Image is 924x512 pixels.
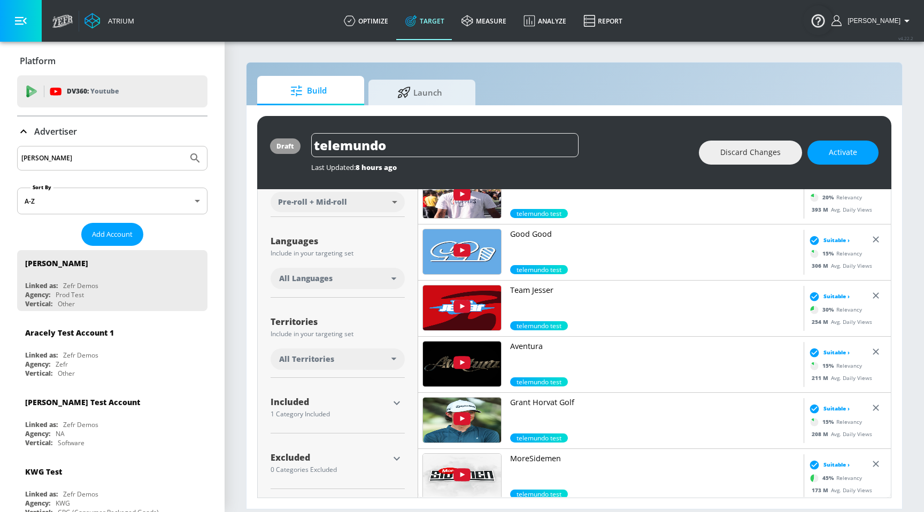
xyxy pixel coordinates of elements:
a: Grant Horvat Golf [510,397,799,433]
div: Languages [271,237,405,245]
div: DV360: Youtube [17,75,207,107]
a: Aventura [510,341,799,377]
a: Report [575,2,631,40]
div: Vertical: [25,438,52,447]
span: 8 hours ago [356,162,397,172]
div: 45.0% [510,490,568,499]
div: Vertical: [25,369,52,378]
div: Zefr [56,360,68,369]
div: Zefr Demos [63,351,98,360]
span: telemundo test [510,265,568,274]
span: telemundo test [510,377,568,386]
p: Good Good [510,229,799,239]
div: Linked as: [25,490,58,499]
p: Team Jesser [510,285,799,296]
span: 15 % [822,418,836,426]
span: Discard Changes [720,146,781,159]
div: Vertical: [25,299,52,308]
div: Agency: [25,429,50,438]
div: [PERSON_NAME] Test AccountLinked as:Zefr DemosAgency:NAVertical:Software [17,389,207,450]
div: NA [56,429,65,438]
button: Discard Changes [699,141,802,165]
div: Relevancy [806,190,862,206]
div: Linked as: [25,420,58,429]
img: UUkNB_lQah9MLniBLlk97iBw [423,173,501,218]
div: draft [276,142,294,151]
div: Platform [17,46,207,76]
div: Software [58,438,84,447]
div: 0 Categories Excluded [271,467,389,473]
div: Agency: [25,360,50,369]
span: 173 M [812,486,831,494]
p: Grant Horvat Golf [510,397,799,408]
div: Excluded [271,453,389,462]
p: Advertiser [34,126,77,137]
div: [PERSON_NAME]Linked as:Zefr DemosAgency:Prod TestVertical:Other [17,250,207,311]
button: [PERSON_NAME] [831,14,913,27]
span: 15 % [822,362,836,370]
span: All Territories [279,354,334,364]
span: Suitable › [823,348,850,356]
span: 393 M [812,206,831,213]
div: Linked as: [25,351,58,360]
div: [PERSON_NAME] Test Account [25,397,140,407]
div: All Languages [271,268,405,289]
span: 254 M [812,318,831,325]
div: [PERSON_NAME] [25,258,88,268]
div: Included [271,398,389,406]
div: Suitable › [806,404,850,414]
span: 208 M [812,430,831,438]
a: Target [397,2,453,40]
a: Analyze [515,2,575,40]
a: optimize [335,2,397,40]
div: Relevancy [806,470,862,486]
img: UUh5mLn90vUaB1PbRRx_AiaA [423,454,501,499]
div: KWG Test [25,467,62,477]
a: Team Jesser [510,285,799,321]
span: Launch [379,80,460,105]
div: Other [58,369,75,378]
div: Last Updated: [311,162,688,172]
div: Avg. Daily Views [806,206,872,214]
div: Atrium [104,16,134,26]
div: Relevancy [806,302,862,318]
span: v 4.22.2 [898,35,913,41]
div: 15.0% [510,377,568,386]
div: Suitable › [806,291,850,302]
div: Zefr Demos [63,281,98,290]
span: Add Account [92,228,133,241]
div: Agency: [25,499,50,508]
input: Search by name [21,151,183,165]
span: Build [268,78,349,104]
img: UUX_gHEqsNCpJl-DWf5EN2Ww [423,342,501,386]
div: KWG [56,499,70,508]
p: Youtube [90,86,119,97]
span: Suitable › [823,292,850,300]
div: 15.0% [510,265,568,274]
div: Suitable › [806,235,850,246]
div: Aracely Test Account 1Linked as:Zefr DemosAgency:ZefrVertical:Other [17,320,207,381]
div: Suitable › [806,347,850,358]
label: Sort By [30,184,53,191]
div: Relevancy [806,414,862,430]
span: 306 M [812,262,831,269]
div: Other [58,299,75,308]
div: Agency: [25,290,50,299]
div: Avg. Daily Views [806,486,872,494]
div: Include in your targeting set [271,331,405,337]
div: Relevancy [806,246,862,262]
div: Prod Test [56,290,84,299]
span: Suitable › [823,461,850,469]
div: Relevancy [806,358,862,374]
span: telemundo test [510,433,568,443]
span: 15 % [822,250,836,258]
img: UUfi-mPMOmche6WI-jkvnGXw [423,229,501,274]
div: A-Z [17,188,207,214]
div: Advertiser [17,117,207,146]
div: Aracely Test Account 1 [25,328,114,338]
span: telemundo test [510,490,568,499]
a: Atrium [84,13,134,29]
img: UUs6ZQr6vTKU83dLhTABrN4g [423,285,501,330]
